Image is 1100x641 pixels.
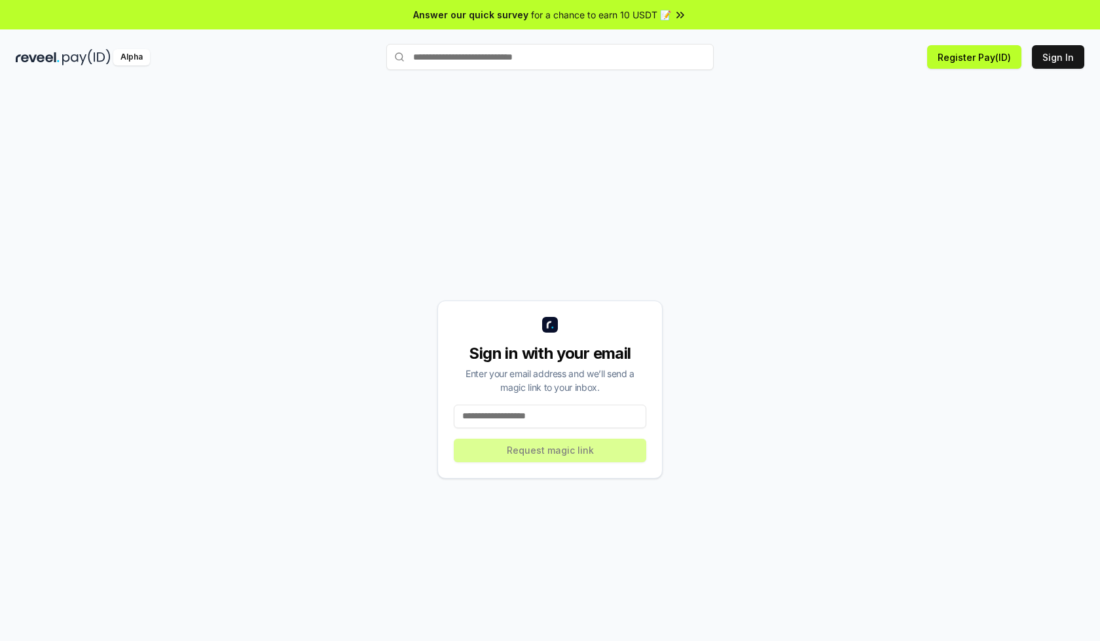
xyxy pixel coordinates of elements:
div: Alpha [113,49,150,65]
div: Sign in with your email [454,343,646,364]
img: reveel_dark [16,49,60,65]
div: Enter your email address and we’ll send a magic link to your inbox. [454,367,646,394]
button: Register Pay(ID) [927,45,1021,69]
img: logo_small [542,317,558,333]
button: Sign In [1032,45,1084,69]
span: Answer our quick survey [413,8,528,22]
span: for a chance to earn 10 USDT 📝 [531,8,671,22]
img: pay_id [62,49,111,65]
